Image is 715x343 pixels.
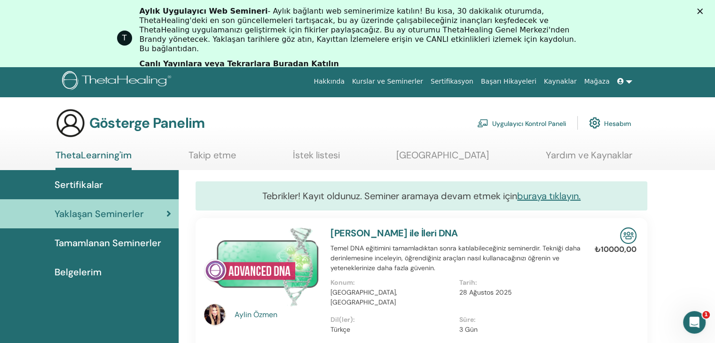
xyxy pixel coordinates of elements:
img: chalkboard-teacher.svg [477,119,488,127]
a: Kaynaklar [540,73,581,90]
a: buraya tıklayın. [517,190,581,202]
font: Tamamlanan Seminerler [55,237,161,249]
font: 28 Ağustos 2025 [459,288,512,296]
font: Türkçe [330,325,350,334]
font: [GEOGRAPHIC_DATA], [GEOGRAPHIC_DATA] [330,288,397,306]
a: ThetaLearning'im [55,149,132,170]
font: Kurslar ve Seminerler [352,78,423,85]
font: Sertifikalar [55,179,103,191]
font: Başarı Hikayeleri [481,78,536,85]
a: İstek listesi [293,149,340,168]
font: Tebrikler! Kayıt oldunuz. Seminer aramaya devam etmek için [262,190,517,202]
a: Hesabım [589,112,631,133]
font: Özmen [253,310,277,320]
font: Aylık Uygulayıcı Web Semineri [140,7,268,16]
a: Başarı Hikayeleri [477,73,540,90]
img: Yüz Yüze Seminer [620,227,636,244]
font: 3 Gün [459,325,478,334]
a: [PERSON_NAME] ile İleri DNA [330,227,458,239]
iframe: Intercom canlı sohbet [683,311,706,334]
font: T [122,33,127,42]
a: Aylin Özmen [235,309,322,320]
font: Hakkında [314,78,345,85]
font: Kaynaklar [544,78,577,85]
font: Mağaza [584,78,609,85]
font: 1 [704,312,708,318]
a: Hakkında [310,73,348,90]
a: Uygulayıcı Kontrol Paneli [477,112,566,133]
a: Canlı Yayınlara veya Tekrarlara Buradan Katılın [140,59,339,70]
font: Yardım ve Kaynaklar [546,149,632,161]
img: Gelişmiş DNA [204,227,319,306]
font: ThetaLearning'im [55,149,132,161]
font: Canlı Yayınlara veya Tekrarlara Buradan Katılın [140,59,339,68]
font: Takip etme [189,149,236,161]
font: : [474,315,476,324]
font: Sertifikasyon [431,78,473,85]
div: ThetaHealing için profil resmi [117,31,132,46]
img: generic-user-icon.jpg [55,108,86,138]
font: Uygulayıcı Kontrol Paneli [492,119,566,127]
font: : [353,278,355,287]
font: [GEOGRAPHIC_DATA] [396,149,489,161]
img: logo.png [62,71,174,92]
font: : [353,315,355,324]
font: Hesabım [604,119,631,127]
a: Yardım ve Kaynaklar [546,149,632,168]
font: İstek listesi [293,149,340,161]
a: [GEOGRAPHIC_DATA] [396,149,489,168]
font: Süre [459,315,474,324]
a: Takip etme [189,149,236,168]
div: Kapat [697,8,707,14]
img: cog.svg [589,115,600,131]
img: default.jpg [204,304,226,326]
font: Tarih [459,278,475,287]
font: Dil(ler) [330,315,353,324]
font: Aylin [235,310,251,320]
font: - Aylık bağlantı web seminerimize katılın! Bu kısa, 30 dakikalık oturumda, ThetaHealing'deki en s... [140,7,576,53]
font: Gösterge Panelim [89,114,204,132]
a: Kurslar ve Seminerler [348,73,427,90]
a: Mağaza [580,73,613,90]
font: Konum [330,278,353,287]
a: Sertifikasyon [427,73,477,90]
font: ₺10000,00 [595,244,636,254]
font: Yaklaşan Seminerler [55,208,144,220]
font: Belgelerim [55,266,102,278]
font: : [475,278,477,287]
font: Temel DNA eğitimini tamamladıktan sonra katılabileceğiniz seminerdir. Tekniği daha derinlemesine ... [330,244,581,272]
